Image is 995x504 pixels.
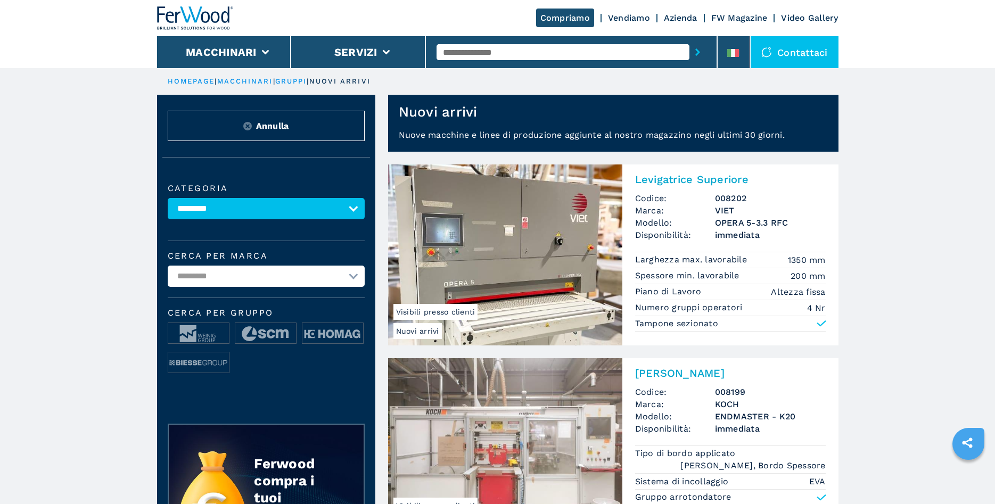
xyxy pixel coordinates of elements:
span: Annulla [256,120,289,132]
span: Marca: [635,204,715,217]
p: Tampone sezionato [635,318,718,329]
label: Cerca per marca [168,252,365,260]
span: immediata [715,229,826,241]
a: macchinari [217,77,273,85]
span: Codice: [635,386,715,398]
p: Piano di Lavoro [635,286,704,298]
p: Nuove macchine e linee di produzione aggiunte al nostro magazzino negli ultimi 30 giorni. [388,129,838,152]
div: Contattaci [751,36,838,68]
button: submit-button [689,40,706,64]
img: Ferwood [157,6,234,30]
span: Marca: [635,398,715,410]
button: Macchinari [186,46,257,59]
a: Vendiamo [608,13,650,23]
h1: Nuovi arrivi [399,103,478,120]
span: Modello: [635,217,715,229]
iframe: Chat [950,456,987,496]
em: Altezza fissa [771,286,825,298]
span: | [273,77,275,85]
img: image [168,352,229,374]
h3: VIET [715,204,826,217]
em: 4 Nr [807,302,826,314]
img: Levigatrice Superiore VIET OPERA 5-3.3 RFC [388,164,622,345]
img: image [235,323,296,344]
a: HOMEPAGE [168,77,215,85]
span: Modello: [635,410,715,423]
img: Contattaci [761,47,772,57]
p: Spessore min. lavorabile [635,270,742,282]
img: image [168,323,229,344]
span: Codice: [635,192,715,204]
span: Visibili presso clienti [393,304,478,320]
label: Categoria [168,184,365,193]
span: | [307,77,309,85]
a: Compriamo [536,9,594,27]
span: Nuovi arrivi [393,323,442,339]
p: Sistema di incollaggio [635,476,731,488]
h3: 008199 [715,386,826,398]
a: Video Gallery [781,13,838,23]
p: Tipo di bordo applicato [635,448,738,459]
em: 1350 mm [788,254,826,266]
a: FW Magazine [711,13,768,23]
span: | [215,77,217,85]
a: Azienda [664,13,697,23]
p: Larghezza max. lavorabile [635,254,750,266]
img: Reset [243,122,252,130]
em: [PERSON_NAME], Bordo Spessore [680,459,825,472]
h2: Levigatrice Superiore [635,173,826,186]
img: image [302,323,363,344]
p: Gruppo arrotondatore [635,491,731,503]
span: Disponibilità: [635,423,715,435]
button: ResetAnnulla [168,111,365,141]
h3: KOCH [715,398,826,410]
em: 200 mm [791,270,826,282]
h3: 008202 [715,192,826,204]
span: immediata [715,423,826,435]
button: Servizi [334,46,377,59]
p: Numero gruppi operatori [635,302,745,313]
h2: [PERSON_NAME] [635,367,826,379]
em: EVA [809,475,826,488]
p: nuovi arrivi [309,77,371,86]
a: Levigatrice Superiore VIET OPERA 5-3.3 RFCNuovi arriviVisibili presso clientiLevigatrice Superior... [388,164,838,345]
h3: ENDMASTER - K20 [715,410,826,423]
span: Cerca per Gruppo [168,309,365,317]
a: sharethis [954,429,981,456]
h3: OPERA 5-3.3 RFC [715,217,826,229]
a: gruppi [275,77,307,85]
span: Disponibilità: [635,229,715,241]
